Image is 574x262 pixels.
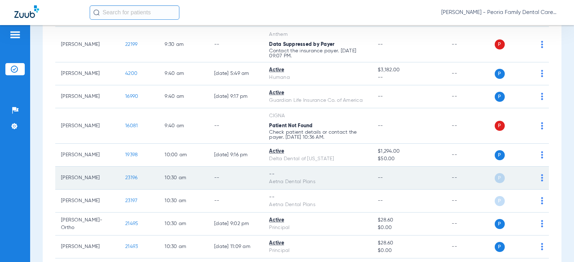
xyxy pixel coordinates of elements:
span: P [495,219,505,229]
td: 10:30 AM [159,235,208,258]
td: 9:40 AM [159,108,208,144]
p: Check patient details or contact the payer. [DATE] 10:36 AM. [269,130,366,140]
span: 16081 [125,123,138,128]
td: [DATE] 5:49 AM [208,62,263,85]
span: P [495,173,505,183]
span: -- [378,198,383,203]
div: Active [269,89,366,97]
div: Active [269,148,366,155]
td: 10:30 AM [159,190,208,213]
div: CIGNA [269,112,366,120]
td: [PERSON_NAME] [55,27,119,62]
td: 10:30 AM [159,167,208,190]
span: P [495,196,505,206]
span: [PERSON_NAME] - Peoria Family Dental Care [441,9,560,16]
span: -- [378,42,383,47]
span: $1,294.00 [378,148,440,155]
td: [PERSON_NAME] [55,62,119,85]
span: 4200 [125,71,137,76]
td: -- [208,167,263,190]
td: -- [208,190,263,213]
div: Delta Dental of [US_STATE] [269,155,366,163]
td: [PERSON_NAME] [55,85,119,108]
td: [PERSON_NAME]- Ortho [55,213,119,235]
input: Search for patients [90,5,179,20]
div: -- [269,171,366,178]
td: -- [446,108,494,144]
span: P [495,150,505,160]
img: group-dot-blue.svg [541,70,543,77]
img: group-dot-blue.svg [541,220,543,227]
td: [PERSON_NAME] [55,167,119,190]
div: Humana [269,74,366,81]
span: Patient Not Found [269,123,312,128]
td: -- [446,190,494,213]
img: group-dot-blue.svg [541,174,543,181]
td: -- [446,85,494,108]
div: Principal [269,224,366,232]
div: Active [269,66,366,74]
td: -- [446,235,494,258]
div: Principal [269,247,366,254]
td: -- [446,27,494,62]
span: 23197 [125,198,137,203]
span: 21495 [125,221,138,226]
td: [PERSON_NAME] [55,144,119,167]
td: [PERSON_NAME] [55,235,119,258]
span: -- [378,74,440,81]
span: P [495,39,505,49]
td: -- [208,27,263,62]
span: P [495,69,505,79]
td: [PERSON_NAME] [55,190,119,213]
span: 21493 [125,244,138,249]
span: $3,182.00 [378,66,440,74]
span: $28.60 [378,216,440,224]
td: [DATE] 9:16 PM [208,144,263,167]
span: 19398 [125,152,138,157]
img: Search Icon [93,9,100,16]
td: [DATE] 9:02 PM [208,213,263,235]
td: -- [208,108,263,144]
td: -- [446,144,494,167]
img: group-dot-blue.svg [541,41,543,48]
td: 9:40 AM [159,85,208,108]
span: $28.60 [378,239,440,247]
span: 16990 [125,94,138,99]
p: Contact the insurance payer. [DATE] 09:07 PM. [269,48,366,58]
td: 9:40 AM [159,62,208,85]
span: Data Suppressed by Payer [269,42,334,47]
span: 22199 [125,42,137,47]
img: hamburger-icon [9,30,21,39]
div: Anthem [269,31,366,38]
td: [PERSON_NAME] [55,108,119,144]
td: 9:30 AM [159,27,208,62]
img: group-dot-blue.svg [541,151,543,158]
span: -- [378,94,383,99]
img: group-dot-blue.svg [541,197,543,204]
img: group-dot-blue.svg [541,122,543,129]
td: -- [446,62,494,85]
td: 10:00 AM [159,144,208,167]
div: -- [269,194,366,201]
div: Aetna Dental Plans [269,201,366,209]
td: -- [446,167,494,190]
div: Active [269,239,366,247]
img: group-dot-blue.svg [541,243,543,250]
span: 23196 [125,175,137,180]
td: [DATE] 9:17 PM [208,85,263,108]
div: Guardian Life Insurance Co. of America [269,97,366,104]
span: $0.00 [378,247,440,254]
td: 10:30 AM [159,213,208,235]
div: Aetna Dental Plans [269,178,366,186]
img: Zuub Logo [14,5,39,18]
span: P [495,92,505,102]
span: $0.00 [378,224,440,232]
div: Active [269,216,366,224]
span: -- [378,175,383,180]
span: P [495,121,505,131]
span: -- [378,123,383,128]
td: -- [446,213,494,235]
span: $50.00 [378,155,440,163]
span: P [495,242,505,252]
td: [DATE] 11:09 AM [208,235,263,258]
